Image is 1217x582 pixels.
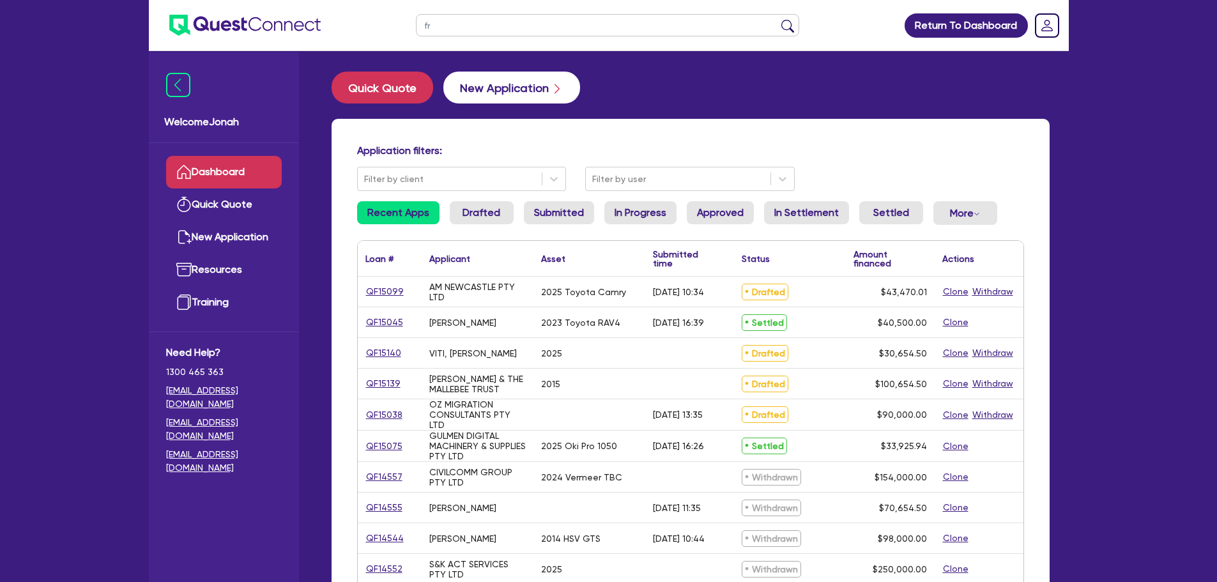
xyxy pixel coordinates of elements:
a: Drafted [450,201,514,224]
div: GULMEN DIGITAL MACHINERY & SUPPLIES PTY LTD [429,431,526,461]
div: Submitted time [653,250,715,268]
div: CIVILCOMM GROUP PTY LTD [429,467,526,487]
button: Clone [942,439,969,454]
a: QF15139 [365,376,401,391]
input: Search by name, application ID or mobile number... [416,14,799,36]
a: Approved [687,201,754,224]
button: Dropdown toggle [933,201,997,225]
button: Clone [942,346,969,360]
div: [DATE] 16:26 [653,441,704,451]
span: Drafted [742,406,788,423]
img: quick-quote [176,197,192,212]
a: QF15099 [365,284,404,299]
a: In Settlement [764,201,849,224]
a: In Progress [604,201,677,224]
span: $154,000.00 [875,472,927,482]
div: [DATE] 13:35 [653,410,703,420]
a: [EMAIL_ADDRESS][DOMAIN_NAME] [166,448,282,475]
div: 2015 [541,379,560,389]
a: QF15038 [365,408,403,422]
button: Withdraw [972,346,1014,360]
span: $250,000.00 [873,564,927,574]
div: Status [742,254,770,263]
button: Clone [942,531,969,546]
a: Submitted [524,201,594,224]
span: $33,925.94 [881,441,927,451]
button: Withdraw [972,376,1014,391]
div: AM NEWCASTLE PTY LTD [429,282,526,302]
a: QF15045 [365,315,404,330]
div: Amount financed [853,250,927,268]
span: $90,000.00 [877,410,927,420]
div: Actions [942,254,974,263]
span: $100,654.50 [875,379,927,389]
button: Withdraw [972,284,1014,299]
span: Withdrawn [742,500,801,516]
a: Quick Quote [166,188,282,221]
a: Recent Apps [357,201,440,224]
a: QF14552 [365,562,403,576]
a: New Application [166,221,282,254]
div: VITI, [PERSON_NAME] [429,348,517,358]
div: OZ MIGRATION CONSULTANTS PTY LTD [429,399,526,430]
div: [PERSON_NAME] [429,503,496,513]
img: new-application [176,229,192,245]
a: QF15140 [365,346,402,360]
button: Clone [942,315,969,330]
a: Training [166,286,282,319]
span: Drafted [742,345,788,362]
div: 2025 Oki Pro 1050 [541,441,617,451]
span: Withdrawn [742,530,801,547]
a: QF14557 [365,470,403,484]
div: 2025 Toyota Camry [541,287,626,297]
a: QF14555 [365,500,403,515]
span: Settled [742,438,787,454]
span: $98,000.00 [878,533,927,544]
div: 2014 HSV GTS [541,533,601,544]
span: 1300 465 363 [166,365,282,379]
button: New Application [443,72,580,103]
a: [EMAIL_ADDRESS][DOMAIN_NAME] [166,416,282,443]
a: [EMAIL_ADDRESS][DOMAIN_NAME] [166,384,282,411]
span: Need Help? [166,345,282,360]
button: Withdraw [972,408,1014,422]
div: Asset [541,254,565,263]
span: $30,654.50 [879,348,927,358]
a: Dashboard [166,156,282,188]
div: 2025 [541,348,562,358]
a: QF15075 [365,439,403,454]
a: Return To Dashboard [905,13,1028,38]
a: Resources [166,254,282,286]
span: Welcome Jonah [164,114,284,130]
img: resources [176,262,192,277]
span: $70,654.50 [879,503,927,513]
img: training [176,295,192,310]
span: $40,500.00 [878,318,927,328]
div: Applicant [429,254,470,263]
button: Clone [942,408,969,422]
div: 2023 Toyota RAV4 [541,318,620,328]
img: quest-connect-logo-blue [169,15,321,36]
button: Clone [942,470,969,484]
div: [PERSON_NAME] [429,318,496,328]
a: QF14544 [365,531,404,546]
h4: Application filters: [357,144,1024,157]
div: Loan # [365,254,394,263]
button: Clone [942,284,969,299]
div: [DATE] 10:44 [653,533,705,544]
img: icon-menu-close [166,73,190,97]
span: Drafted [742,284,788,300]
button: Quick Quote [332,72,433,103]
span: Withdrawn [742,561,801,578]
span: $43,470.01 [881,287,927,297]
div: [PERSON_NAME] & THE MALLEBEE TRUST [429,374,526,394]
a: Settled [859,201,923,224]
div: [DATE] 11:35 [653,503,701,513]
div: S&K ACT SERVICES PTY LTD [429,559,526,579]
div: [DATE] 16:39 [653,318,704,328]
div: [PERSON_NAME] [429,533,496,544]
div: [DATE] 10:34 [653,287,704,297]
button: Clone [942,376,969,391]
div: 2025 [541,564,562,574]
